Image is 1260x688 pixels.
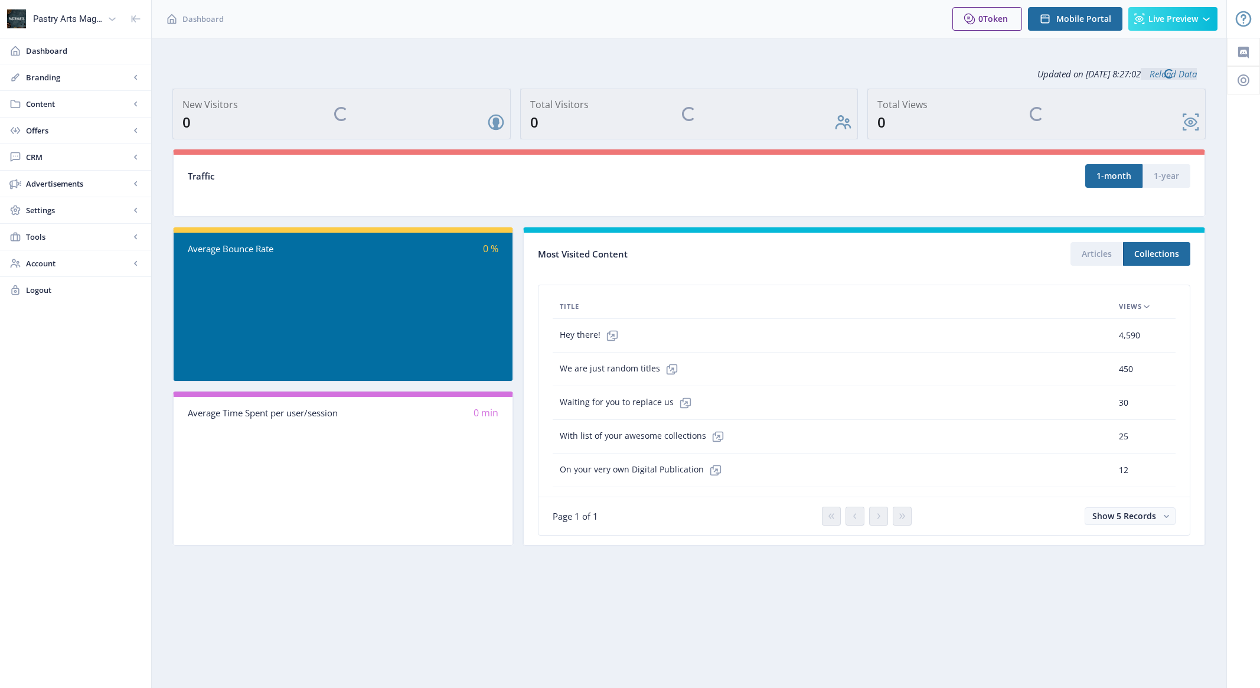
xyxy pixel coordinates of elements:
button: 1-month [1085,164,1143,188]
span: Dashboard [182,13,224,25]
span: Live Preview [1148,14,1198,24]
span: CRM [26,151,130,163]
div: Traffic [188,169,689,183]
span: Logout [26,284,142,296]
span: Settings [26,204,130,216]
div: 0 min [343,406,498,420]
span: Views [1119,299,1142,314]
span: Show 5 Records [1092,510,1156,521]
span: 4,590 [1119,328,1140,343]
img: properties.app_icon.png [7,9,26,28]
button: Collections [1123,242,1190,266]
span: Title [560,299,579,314]
span: Account [26,257,130,269]
span: Dashboard [26,45,142,57]
span: 450 [1119,362,1133,376]
button: Mobile Portal [1028,7,1122,31]
button: 0Token [952,7,1022,31]
span: Content [26,98,130,110]
span: Page 1 of 1 [553,510,598,522]
span: On your very own Digital Publication [560,458,727,482]
span: 12 [1119,463,1128,477]
button: Show 5 Records [1085,507,1176,525]
a: Reload Data [1141,68,1197,80]
span: 25 [1119,429,1128,444]
span: Offers [26,125,130,136]
div: Average Bounce Rate [188,242,343,256]
button: Live Preview [1128,7,1217,31]
span: Tools [26,231,130,243]
span: With list of your awesome collections [560,425,730,448]
button: Articles [1070,242,1123,266]
span: Hey there! [560,324,624,347]
div: Updated on [DATE] 8:27:02 [172,59,1206,89]
div: Pastry Arts Magazine [33,6,103,32]
span: 0 % [483,242,498,255]
span: We are just random titles [560,357,684,381]
span: 30 [1119,396,1128,410]
div: Average Time Spent per user/session [188,406,343,420]
span: Waiting for you to replace us [560,391,697,415]
button: 1-year [1143,164,1190,188]
div: Most Visited Content [538,245,864,263]
span: Token [983,13,1008,24]
span: Mobile Portal [1056,14,1111,24]
span: Branding [26,71,130,83]
span: Advertisements [26,178,130,190]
